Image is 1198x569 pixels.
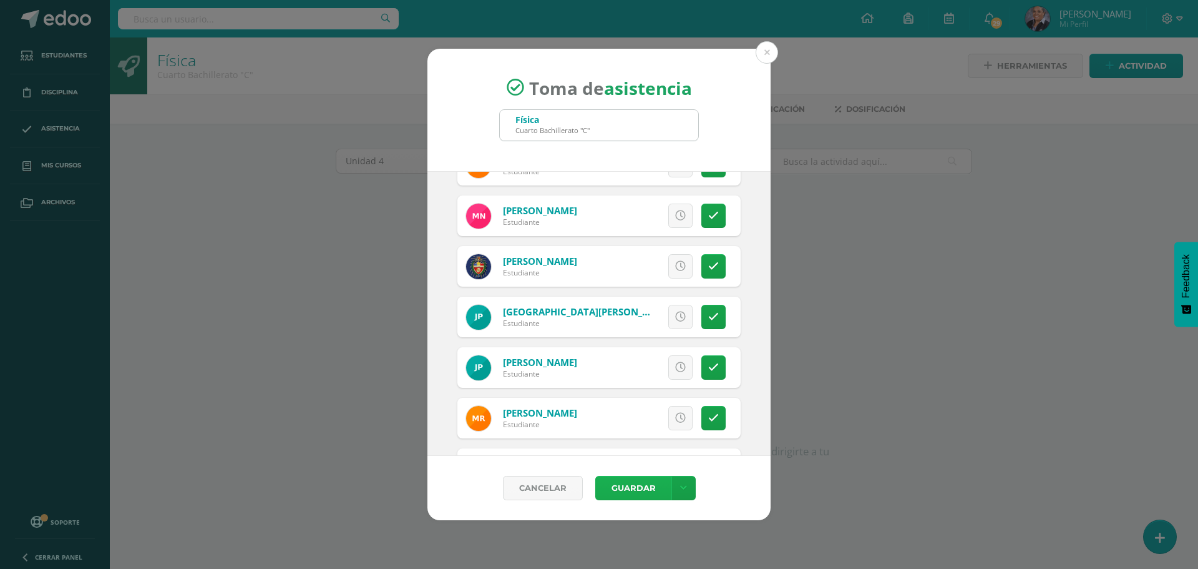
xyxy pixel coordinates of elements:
strong: asistencia [604,76,692,99]
img: 309c6d4f5c228660d46e134d8150ddad.png [466,305,491,330]
button: Feedback - Mostrar encuesta [1174,242,1198,327]
div: Estudiante [503,166,577,177]
span: Toma de [529,76,692,99]
img: e5375c73d08d86cf4156c2f6e5b720c4.png [466,406,491,431]
div: Estudiante [503,419,577,430]
button: Guardar [595,476,671,500]
a: Cancelar [503,476,583,500]
div: Física [515,114,590,126]
div: Cuarto Bachillerato "C" [515,126,590,135]
a: [PERSON_NAME] [503,407,577,419]
div: Estudiante [503,369,577,379]
div: Estudiante [503,267,577,278]
img: 115bacbea69ece630ef8e3ffef9f3ab6.png [466,355,491,380]
span: Feedback [1181,254,1192,298]
img: 444e4f2319cc8b062a7c0284dc8e9ffa.png [466,204,491,229]
div: Estudiante [503,217,577,227]
img: 76b2a4f5098f35ed1baa2bc594372856.png [466,254,491,279]
input: Busca un grado o sección aquí... [500,110,698,141]
button: Close (Esc) [756,41,778,64]
a: [PERSON_NAME] [503,356,577,369]
a: [PERSON_NAME] [503,255,577,267]
a: [GEOGRAPHIC_DATA][PERSON_NAME] [503,305,673,318]
a: [PERSON_NAME] [503,204,577,217]
div: Estudiante [503,318,653,329]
